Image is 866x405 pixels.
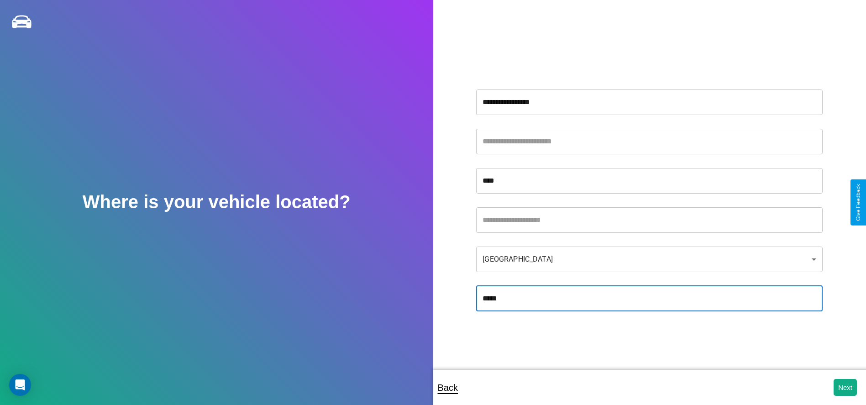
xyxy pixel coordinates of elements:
[855,184,861,221] div: Give Feedback
[476,247,823,272] div: [GEOGRAPHIC_DATA]
[438,379,458,396] p: Back
[83,192,351,212] h2: Where is your vehicle located?
[834,379,857,396] button: Next
[9,374,31,396] div: Open Intercom Messenger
